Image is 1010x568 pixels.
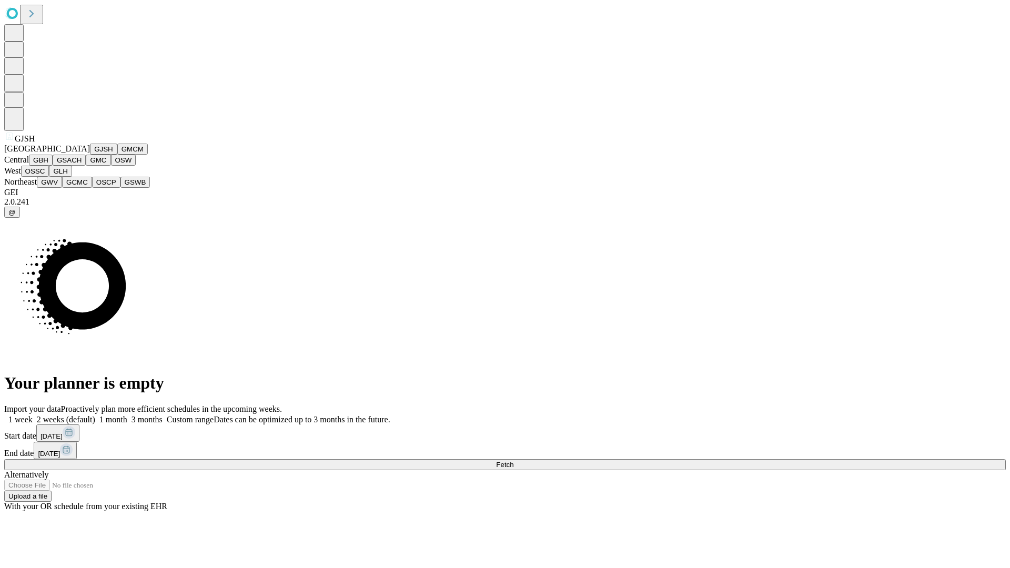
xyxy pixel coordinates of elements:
[214,415,390,424] span: Dates can be optimized up to 3 months in the future.
[4,442,1006,459] div: End date
[4,373,1006,393] h1: Your planner is empty
[37,415,95,424] span: 2 weeks (default)
[4,177,37,186] span: Northeast
[8,208,16,216] span: @
[4,144,90,153] span: [GEOGRAPHIC_DATA]
[86,155,110,166] button: GMC
[4,424,1006,442] div: Start date
[4,404,61,413] span: Import your data
[4,166,21,175] span: West
[120,177,150,188] button: GSWB
[4,502,167,511] span: With your OR schedule from your existing EHR
[8,415,33,424] span: 1 week
[15,134,35,143] span: GJSH
[90,144,117,155] button: GJSH
[111,155,136,166] button: OSW
[4,207,20,218] button: @
[167,415,214,424] span: Custom range
[132,415,163,424] span: 3 months
[41,432,63,440] span: [DATE]
[62,177,92,188] button: GCMC
[4,459,1006,470] button: Fetch
[4,197,1006,207] div: 2.0.241
[99,415,127,424] span: 1 month
[4,188,1006,197] div: GEI
[4,470,48,479] span: Alternatively
[36,424,79,442] button: [DATE]
[34,442,77,459] button: [DATE]
[21,166,49,177] button: OSSC
[61,404,282,413] span: Proactively plan more efficient schedules in the upcoming weeks.
[4,491,52,502] button: Upload a file
[53,155,86,166] button: GSACH
[49,166,72,177] button: GLH
[29,155,53,166] button: GBH
[37,177,62,188] button: GWV
[92,177,120,188] button: OSCP
[38,450,60,458] span: [DATE]
[496,461,513,469] span: Fetch
[117,144,148,155] button: GMCM
[4,155,29,164] span: Central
